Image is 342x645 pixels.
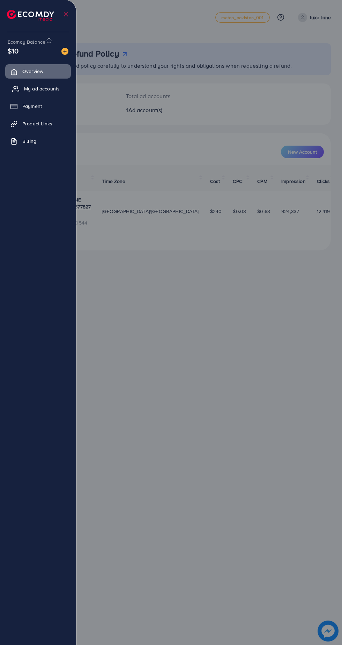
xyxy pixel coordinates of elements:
a: Product Links [5,117,71,131]
a: Billing [5,134,71,148]
span: Overview [22,68,43,75]
span: Payment [22,103,42,110]
span: My ad accounts [24,85,60,92]
span: $10 [8,46,18,56]
span: Ecomdy Balance [8,38,45,45]
a: Overview [5,64,71,78]
a: Payment [5,99,71,113]
img: logo [7,10,54,21]
img: image [61,48,68,55]
span: Product Links [22,120,52,127]
span: Billing [22,138,36,145]
a: My ad accounts [5,82,71,96]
